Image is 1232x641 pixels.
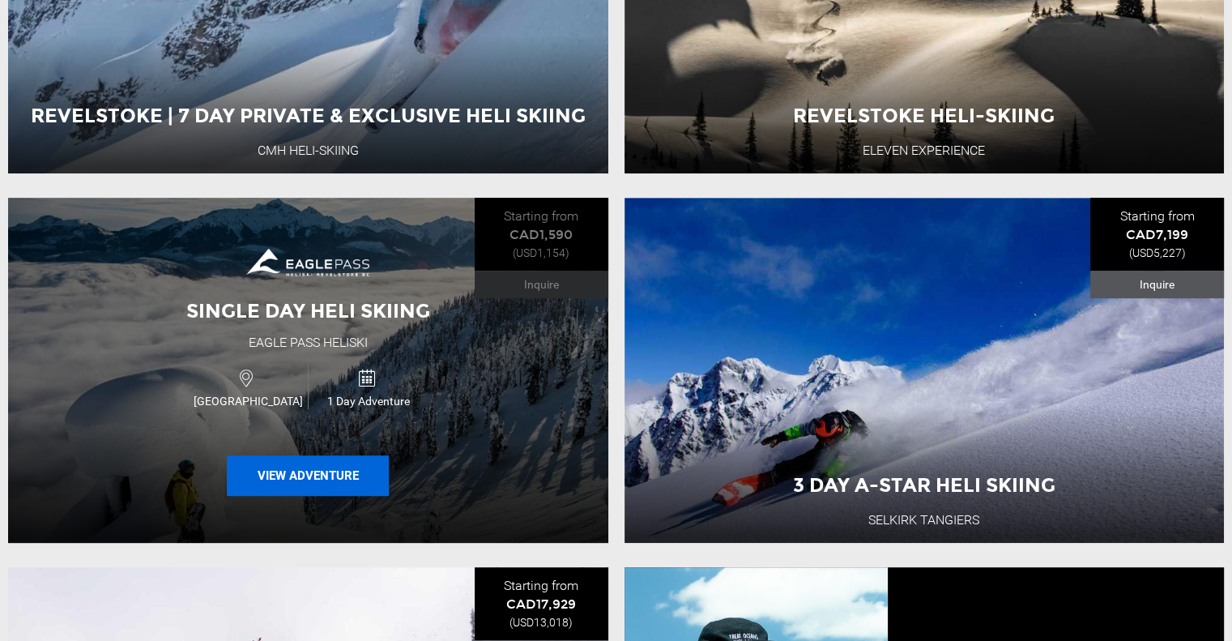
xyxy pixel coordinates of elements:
[186,299,430,323] span: Single Day Heli Skiing
[188,393,308,409] span: [GEOGRAPHIC_DATA]
[249,334,368,353] div: Eagle Pass Heliski
[243,233,373,289] img: images
[227,455,389,496] button: View Adventure
[309,393,428,409] span: 1 Day Adventure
